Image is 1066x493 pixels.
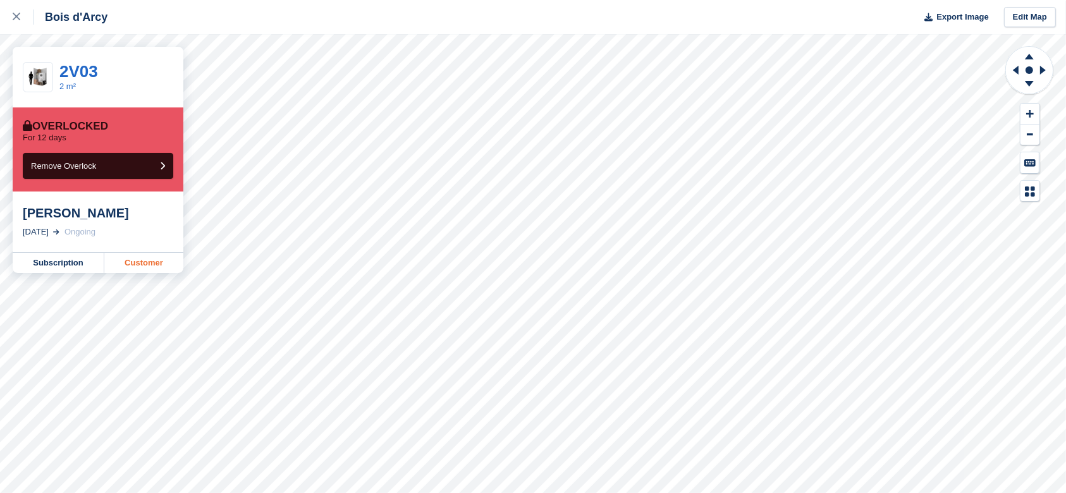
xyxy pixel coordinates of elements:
div: Ongoing [64,226,95,238]
button: Keyboard Shortcuts [1020,152,1039,173]
p: For 12 days [23,133,66,143]
a: Subscription [13,253,104,273]
a: Customer [104,253,183,273]
div: [PERSON_NAME] [23,205,173,221]
button: Zoom In [1020,104,1039,125]
button: Zoom Out [1020,125,1039,145]
a: 2V03 [59,62,98,81]
button: Remove Overlock [23,153,173,179]
a: Edit Map [1004,7,1056,28]
div: [DATE] [23,226,49,238]
span: Remove Overlock [31,161,96,171]
div: Overlocked [23,120,108,133]
div: Bois d'Arcy [34,9,107,25]
span: Export Image [936,11,988,23]
a: 2 m² [59,82,76,91]
button: Export Image [917,7,989,28]
button: Map Legend [1020,181,1039,202]
img: 20-sqft-unit.jpg [23,66,52,88]
img: arrow-right-light-icn-cde0832a797a2874e46488d9cf13f60e5c3a73dbe684e267c42b8395dfbc2abf.svg [53,229,59,234]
